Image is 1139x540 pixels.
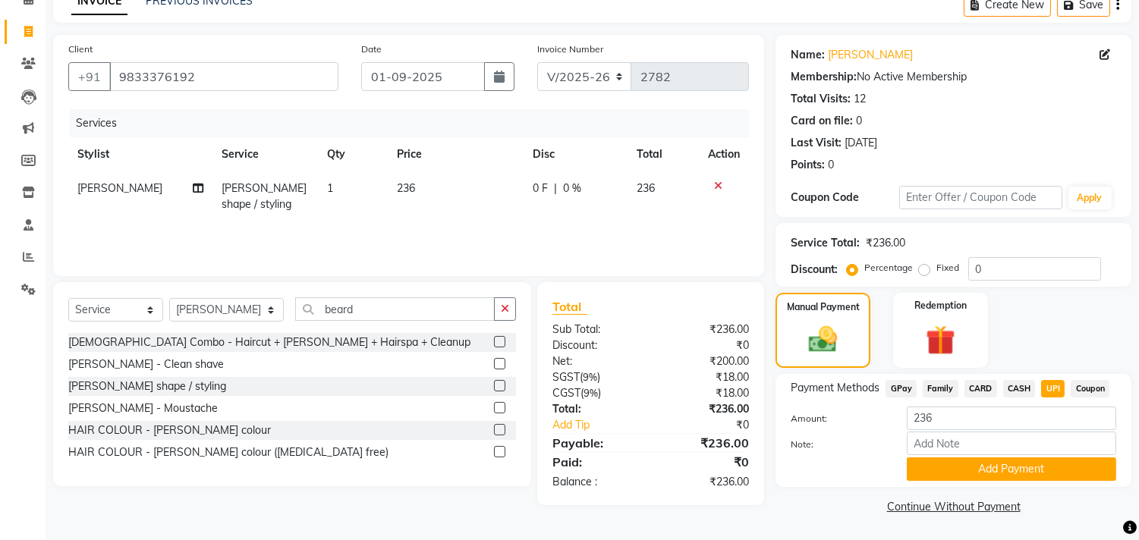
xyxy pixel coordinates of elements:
div: Discount: [541,337,651,353]
div: Payable: [541,434,651,452]
div: Net: [541,353,651,369]
div: Card on file: [791,113,853,129]
div: ₹200.00 [651,353,761,369]
label: Amount: [779,412,895,425]
div: ₹236.00 [651,322,761,337]
div: ₹0 [651,337,761,353]
span: 236 [397,181,415,195]
label: Invoice Number [537,42,603,56]
div: Sub Total: [541,322,651,337]
div: Services [70,109,760,137]
div: No Active Membership [791,69,1116,85]
span: CASH [1003,380,1036,397]
button: Apply [1068,187,1112,209]
span: 1 [327,181,333,195]
th: Stylist [68,137,213,171]
div: ₹236.00 [651,401,761,417]
label: Redemption [914,299,967,312]
div: [DATE] [845,135,877,151]
div: ₹18.00 [651,369,761,385]
div: Membership: [791,69,857,85]
a: [PERSON_NAME] [828,47,913,63]
div: Last Visit: [791,135,842,151]
span: Coupon [1071,380,1109,397]
span: Total [552,299,587,315]
span: 9% [583,371,597,383]
div: ₹236.00 [651,474,761,490]
div: Discount: [791,262,838,278]
img: _cash.svg [800,323,845,356]
span: 236 [637,181,656,195]
button: +91 [68,62,111,91]
span: 9% [584,387,598,399]
input: Search or Scan [295,297,495,321]
div: [PERSON_NAME] - Clean shave [68,356,224,372]
th: Total [628,137,700,171]
span: CGST [552,386,581,400]
span: [PERSON_NAME] shape / styling [222,181,307,211]
div: [DEMOGRAPHIC_DATA] Combo - Haircut + [PERSON_NAME] + Hairspa + Cleanup [68,334,470,350]
div: ₹0 [651,453,761,471]
div: 0 [856,113,862,129]
div: [PERSON_NAME] - Moustache [68,400,218,416]
div: Name: [791,47,825,63]
input: Amount [907,407,1116,430]
label: Percentage [864,261,913,275]
div: ₹236.00 [651,434,761,452]
input: Enter Offer / Coupon Code [899,186,1062,209]
span: UPI [1041,380,1065,397]
label: Note: [779,438,895,451]
span: CARD [964,380,997,397]
div: Service Total: [791,235,860,251]
button: Add Payment [907,457,1116,481]
span: [PERSON_NAME] [77,181,162,195]
span: Family [923,380,958,397]
div: HAIR COLOUR - [PERSON_NAME] colour [68,422,271,438]
div: Coupon Code [791,190,899,206]
span: GPay [886,380,917,397]
label: Client [68,42,93,56]
th: Qty [318,137,388,171]
a: Continue Without Payment [779,499,1128,515]
span: | [554,181,557,196]
div: [PERSON_NAME] shape / styling [68,378,226,394]
div: ( ) [541,385,651,401]
div: Total: [541,401,651,417]
div: Points: [791,157,825,173]
input: Add Note [907,432,1116,455]
div: Balance : [541,474,651,490]
th: Price [388,137,524,171]
label: Date [361,42,382,56]
th: Disc [524,137,628,171]
div: 12 [854,91,866,107]
label: Fixed [936,261,959,275]
span: 0 % [563,181,581,196]
div: ₹0 [669,417,761,433]
img: _gift.svg [917,322,964,359]
div: HAIR COLOUR - [PERSON_NAME] colour ([MEDICAL_DATA] free) [68,444,389,460]
span: 0 F [533,181,548,196]
div: ( ) [541,369,651,385]
th: Service [213,137,319,171]
div: Total Visits: [791,91,851,107]
th: Action [699,137,749,171]
div: ₹236.00 [866,235,905,251]
span: Payment Methods [791,380,879,396]
input: Search by Name/Mobile/Email/Code [109,62,338,91]
div: Paid: [541,453,651,471]
a: Add Tip [541,417,669,433]
span: SGST [552,370,580,384]
label: Manual Payment [787,300,860,314]
div: ₹18.00 [651,385,761,401]
div: 0 [828,157,834,173]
